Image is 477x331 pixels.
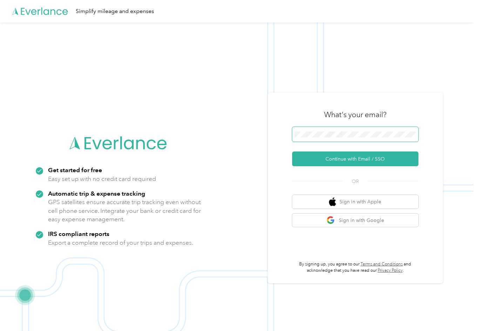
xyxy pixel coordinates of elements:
p: Export a complete record of your trips and expenses. [48,238,193,247]
button: Continue with Email / SSO [292,151,418,166]
strong: Automatic trip & expense tracking [48,190,145,197]
h3: What's your email? [324,110,387,120]
strong: IRS compliant reports [48,230,109,237]
a: Terms and Conditions [361,262,403,267]
span: OR [343,178,368,185]
p: By signing up, you agree to our and acknowledge that you have read our . [292,261,418,273]
p: Easy set up with no credit card required [48,175,156,183]
a: Privacy Policy [378,268,403,273]
img: google logo [327,216,335,225]
strong: Get started for free [48,166,102,174]
button: google logoSign in with Google [292,214,418,227]
div: Simplify mileage and expenses [76,7,154,16]
img: apple logo [329,197,336,206]
button: apple logoSign in with Apple [292,195,418,209]
p: GPS satellites ensure accurate trip tracking even without cell phone service. Integrate your bank... [48,198,201,224]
